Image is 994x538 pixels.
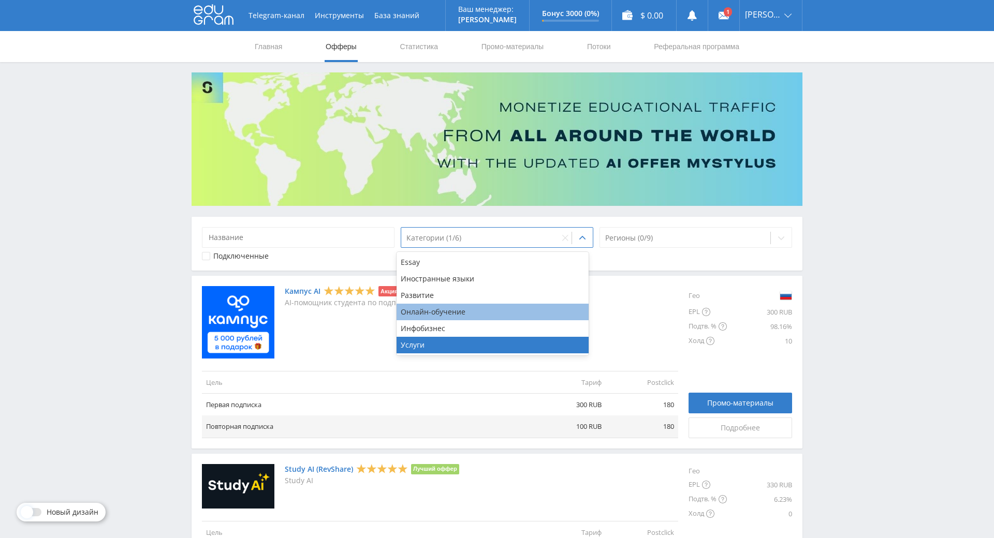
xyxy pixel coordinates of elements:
div: Подтв. % [689,319,727,334]
td: Первая подписка [202,394,533,416]
td: 180 [606,394,678,416]
a: Подробнее [689,417,792,438]
p: [PERSON_NAME] [458,16,517,24]
div: Холд [689,334,727,348]
div: 330 RUB [727,477,792,492]
a: Главная [254,31,283,62]
a: Потоки [586,31,612,62]
div: Гео [689,464,727,478]
a: Статистика [399,31,439,62]
td: 180 [606,415,678,438]
td: 100 RUB [533,415,606,438]
div: Услуги [397,337,589,353]
div: 10 [727,334,792,348]
div: 6.23% [727,492,792,506]
a: Реферальная программа [653,31,740,62]
div: Онлайн-обучение [397,304,589,320]
p: Бонус 3000 (0%) [542,9,599,18]
td: 300 RUB [533,394,606,416]
div: EPL [689,477,727,492]
div: 5 Stars [324,286,375,296]
a: Промо-материалы [480,31,545,62]
td: Повторная подписка [202,415,533,438]
span: [PERSON_NAME] [745,10,781,19]
span: Промо-материалы [707,399,773,407]
div: Подключенные [213,252,269,260]
div: Гео [689,286,727,305]
a: Кампус AI [285,287,320,295]
div: Иностранные языки [397,271,589,287]
span: Новый дизайн [47,508,98,516]
td: Цель [202,371,533,393]
td: Тариф [533,371,606,393]
span: Подробнее [721,424,760,432]
li: Акция [378,286,400,296]
td: Postclick [606,371,678,393]
div: 300 RUB [727,305,792,319]
div: Essay [397,254,589,271]
a: Офферы [325,31,358,62]
li: Лучший оффер [411,464,459,474]
p: Ваш менеджер: [458,5,517,13]
div: Холд [689,506,727,521]
img: Banner [192,72,802,206]
div: Развитие [397,287,589,304]
a: Study AI (RevShare) [285,465,353,473]
p: AI-помощник студента по подписке [285,298,412,307]
a: Промо-материалы [689,393,792,413]
div: Инфобизнес [397,320,589,337]
div: 5 Stars [356,463,408,474]
div: Подтв. % [689,492,727,506]
input: Название [202,227,394,248]
img: Кампус AI [202,286,274,358]
div: 98.16% [727,319,792,334]
div: EPL [689,305,727,319]
p: Study AI [285,476,459,485]
div: 0 [727,506,792,521]
img: Study AI (RevShare) [202,464,274,509]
